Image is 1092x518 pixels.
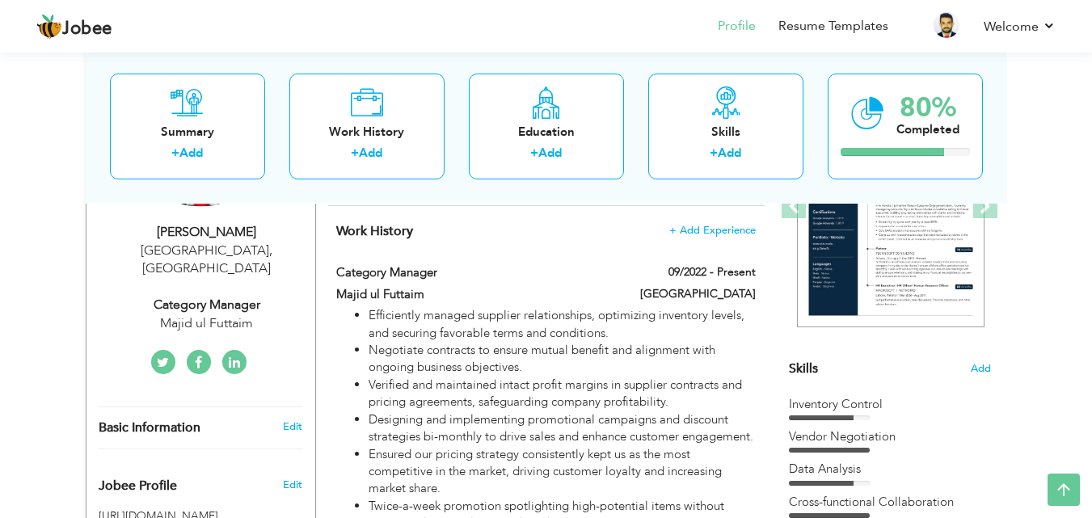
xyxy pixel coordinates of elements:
img: jobee.io [36,14,62,40]
li: Verified and maintained intact profit margins in supplier contracts and pricing agreements, safeg... [369,377,755,411]
span: Edit [283,478,302,492]
h4: This helps to show the companies you have worked for. [336,223,755,239]
span: Work History [336,222,413,240]
div: Education [482,123,611,140]
div: Majid ul Futtaim [99,314,315,333]
div: Cross-functional Collaboration [789,494,991,511]
span: Skills [789,360,818,377]
label: + [530,145,538,162]
div: Category Manager [99,296,315,314]
label: + [171,145,179,162]
span: Jobee [62,20,112,38]
div: 80% [896,94,959,120]
a: Add [359,145,382,161]
div: Inventory Control [789,396,991,413]
label: + [710,145,718,162]
div: [PERSON_NAME] [99,223,315,242]
li: Ensured our pricing strategy consistently kept us as the most competitive in the market, driving ... [369,446,755,498]
a: Jobee [36,14,112,40]
div: [GEOGRAPHIC_DATA] [GEOGRAPHIC_DATA] [99,242,315,279]
a: Resume Templates [778,17,888,36]
label: Majid ul Futtaim [336,286,608,303]
span: + Add Experience [669,225,756,236]
span: , [269,242,272,259]
div: Skills [661,123,791,140]
span: Jobee Profile [99,479,177,494]
a: Add [179,145,203,161]
li: Negotiate contracts to ensure mutual benefit and alignment with ongoing business objectives. [369,342,755,377]
label: [GEOGRAPHIC_DATA] [640,286,756,302]
span: Add [971,361,991,377]
a: Edit [283,419,302,434]
div: Data Analysis [789,461,991,478]
a: Add [538,145,562,161]
a: Welcome [984,17,1056,36]
a: Profile [718,17,756,36]
div: Vendor Negotiation [789,428,991,445]
div: Enhance your career by creating a custom URL for your Jobee public profile. [86,461,315,502]
a: Add [718,145,741,161]
li: Designing and implementing promotional campaigns and discount strategies bi-monthly to drive sale... [369,411,755,446]
label: + [351,145,359,162]
div: Completed [896,120,959,137]
label: Category Manager [336,264,608,281]
div: Work History [302,123,432,140]
div: Summary [123,123,252,140]
li: Efficiently managed supplier relationships, optimizing inventory levels, and securing favorable t... [369,307,755,342]
span: Basic Information [99,421,200,436]
label: 09/2022 - Present [668,264,756,280]
img: Profile Img [934,12,959,38]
